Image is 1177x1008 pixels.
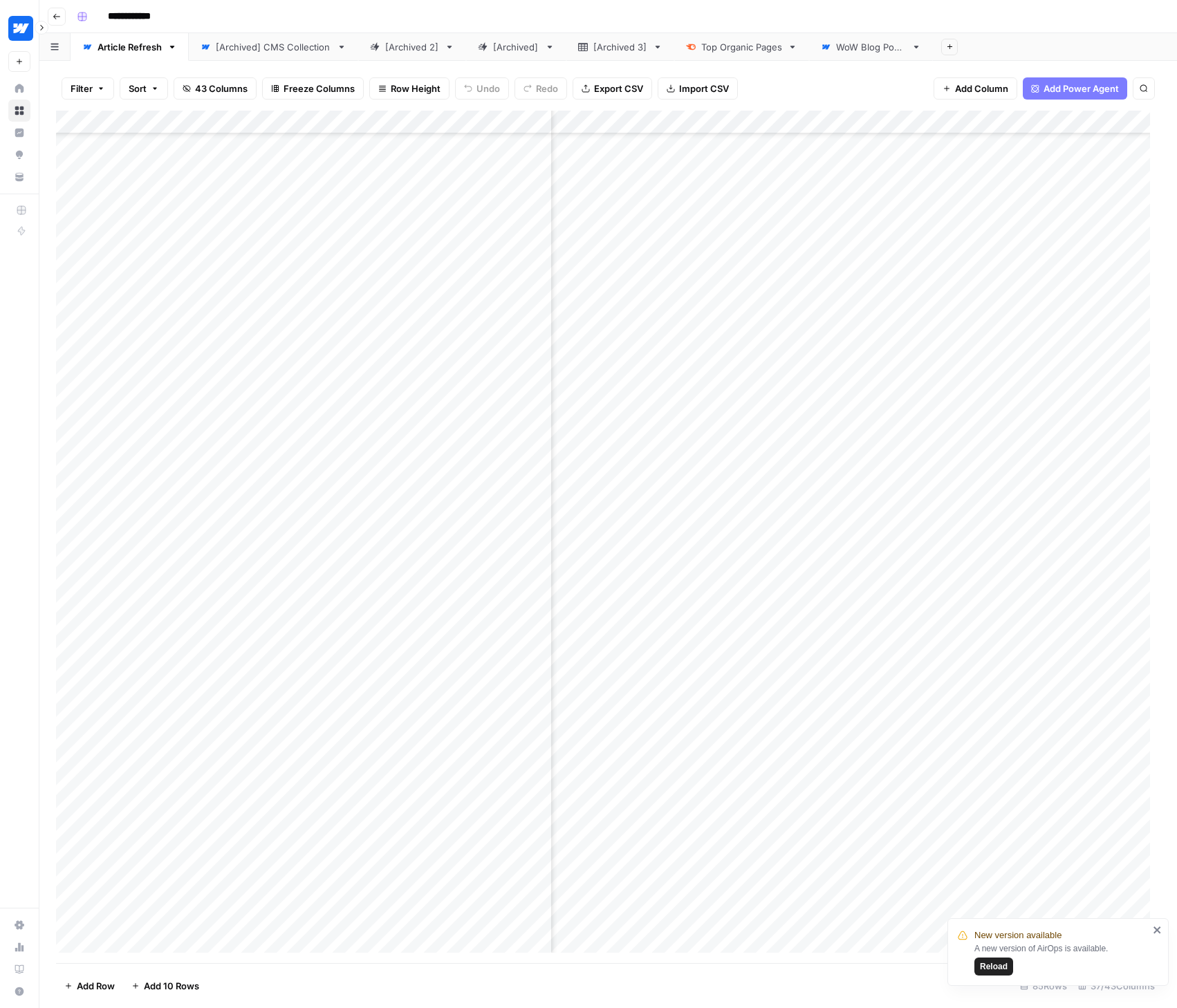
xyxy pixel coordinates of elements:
[1023,77,1127,100] button: Add Power Agent
[8,122,30,144] a: Insights
[56,975,123,997] button: Add Row
[955,82,1008,95] span: Add Column
[8,100,30,122] a: Browse
[8,77,30,100] a: Home
[62,77,114,100] button: Filter
[8,958,30,980] a: Learning Hub
[934,77,1017,100] button: Add Column
[701,40,782,54] div: Top Organic Pages
[809,33,933,61] a: WoW Blog Posts
[385,40,439,54] div: [Archived 2]
[120,77,168,100] button: Sort
[262,77,364,100] button: Freeze Columns
[476,82,500,95] span: Undo
[8,166,30,188] a: Your Data
[8,914,30,936] a: Settings
[1153,924,1162,935] button: close
[391,82,441,95] span: Row Height
[836,40,906,54] div: WoW Blog Posts
[195,82,248,95] span: 43 Columns
[515,77,567,100] button: Redo
[8,11,30,46] button: Workspace: Webflow
[144,979,199,993] span: Add 10 Rows
[658,77,738,100] button: Import CSV
[536,82,558,95] span: Redo
[573,77,652,100] button: Export CSV
[369,77,450,100] button: Row Height
[980,960,1008,973] span: Reload
[8,16,33,41] img: Webflow Logo
[8,144,30,166] a: Opportunities
[71,82,93,95] span: Filter
[594,82,643,95] span: Export CSV
[493,40,539,54] div: [Archived]
[674,33,809,61] a: Top Organic Pages
[216,40,331,54] div: [Archived] CMS Collection
[174,77,257,100] button: 43 Columns
[98,40,162,54] div: Article Refresh
[974,928,1062,942] span: New version available
[1014,975,1073,997] div: 85 Rows
[466,33,566,61] a: [Archived]
[1073,975,1160,997] div: 37/43 Columns
[679,82,729,95] span: Import CSV
[974,958,1013,976] button: Reload
[974,942,1149,976] div: A new version of AirOps is available.
[8,936,30,958] a: Usage
[455,77,509,100] button: Undo
[71,33,189,61] a: Article Refresh
[358,33,466,61] a: [Archived 2]
[8,980,30,1002] button: Help + Support
[284,82,355,95] span: Freeze Columns
[566,33,674,61] a: [Archived 3]
[123,975,207,997] button: Add 10 Rows
[77,979,115,993] span: Add Row
[129,82,147,95] span: Sort
[1044,82,1119,95] span: Add Power Agent
[189,33,358,61] a: [Archived] CMS Collection
[593,40,647,54] div: [Archived 3]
